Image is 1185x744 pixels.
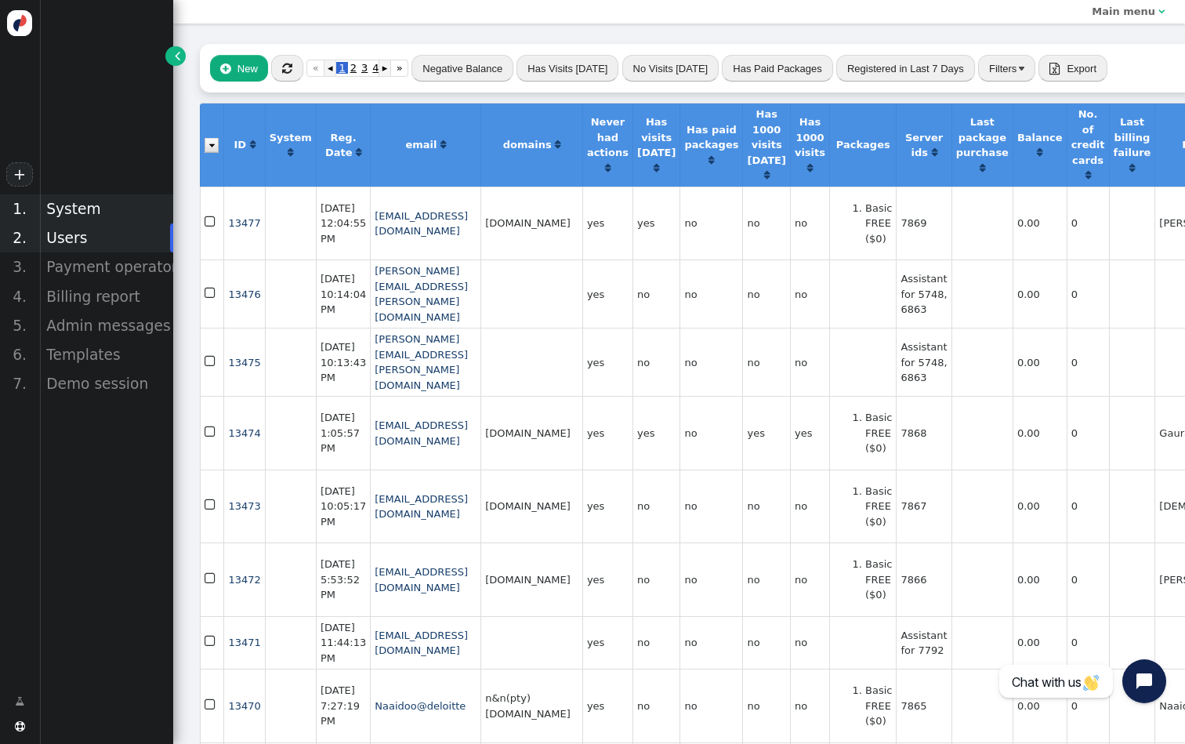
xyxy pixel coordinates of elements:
[956,116,1009,158] b: Last package purchase
[764,169,770,181] a: 
[790,396,829,470] td: yes
[1013,187,1067,260] td: 0.00
[205,138,219,153] img: icon_dropdown_trigger.png
[790,259,829,328] td: no
[228,217,260,229] span: 13477
[1067,616,1109,670] td: 0
[1013,396,1067,470] td: 0.00
[1013,616,1067,670] td: 0.00
[679,396,742,470] td: no
[205,352,218,372] span: 
[679,470,742,543] td: no
[582,543,632,616] td: yes
[205,632,218,651] span: 
[679,259,742,328] td: no
[480,470,582,543] td: [DOMAIN_NAME]
[250,139,255,151] a: 
[1037,147,1042,158] span: Click to sort
[228,574,260,586] a: 13472
[321,341,366,383] span: [DATE] 10:13:43 PM
[582,328,632,396] td: yes
[288,147,293,158] span: Click to sort
[1129,163,1135,173] span: Click to sort
[980,162,985,174] a: 
[932,147,937,158] span: Click to sort
[356,147,361,158] a: 
[582,470,632,543] td: yes
[321,412,360,454] span: [DATE] 1:05:57 PM
[865,683,892,729] li: Basic FREE ($0)
[632,396,679,470] td: yes
[234,139,246,151] b: ID
[865,201,892,247] li: Basic FREE ($0)
[708,155,714,165] span: Click to sort
[228,700,260,712] a: 13470
[807,162,813,174] a: 
[896,616,951,670] td: Assistant for 7792
[39,282,173,311] div: Billing report
[555,139,560,151] a: 
[205,569,218,589] span: 
[1067,543,1109,616] td: 0
[379,60,390,77] a: ▸
[440,139,446,151] a: 
[896,187,951,260] td: 7869
[516,55,618,82] button: Has Visits [DATE]
[742,328,789,396] td: no
[742,470,789,543] td: no
[359,62,370,74] span: 3
[865,557,892,603] li: Basic FREE ($0)
[836,55,975,82] button: Registered in Last 7 Days
[790,470,829,543] td: no
[321,622,366,664] span: [DATE] 11:44:13 PM
[1038,55,1107,82] button:  Export
[390,60,408,77] a: »
[210,55,268,82] button: New
[605,163,611,173] span: Click to sort
[1013,543,1067,616] td: 0.00
[480,669,582,742] td: n&n(pty)[DOMAIN_NAME]
[622,55,719,82] button: No Visits [DATE]
[790,616,829,670] td: no
[1019,67,1024,71] img: trigger_black.png
[39,311,173,340] div: Admin messages
[637,116,676,158] b: Has visits [DATE]
[228,427,260,439] a: 13474
[654,163,659,173] span: Click to sort
[288,147,293,158] a: 
[980,163,985,173] span: Click to sort
[582,396,632,470] td: yes
[896,543,951,616] td: 7866
[632,259,679,328] td: no
[271,55,303,82] button: 
[605,162,611,174] a: 
[1129,162,1135,174] a: 
[503,139,552,151] b: domains
[865,410,892,456] li: Basic FREE ($0)
[375,566,468,593] a: [EMAIL_ADDRESS][DOMAIN_NAME]
[795,116,825,158] b: Has 1000 visits
[1067,396,1109,470] td: 0
[15,694,24,710] span: 
[1013,470,1067,543] td: 0.00
[742,616,789,670] td: no
[632,328,679,396] td: no
[306,60,324,77] a: «
[865,484,892,530] li: Basic FREE ($0)
[228,357,260,368] a: 13475
[375,419,468,447] a: [EMAIL_ADDRESS][DOMAIN_NAME]
[370,62,381,74] span: 4
[325,132,357,159] b: Reg. Date
[722,55,832,82] button: Has Paid Packages
[1067,187,1109,260] td: 0
[220,63,230,74] span: 
[1158,6,1165,16] span: 
[405,139,437,151] b: email
[1017,132,1063,143] b: Balance
[324,60,336,77] a: ◂
[1092,5,1155,17] b: Main menu
[896,396,951,470] td: 7868
[5,688,34,715] a: 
